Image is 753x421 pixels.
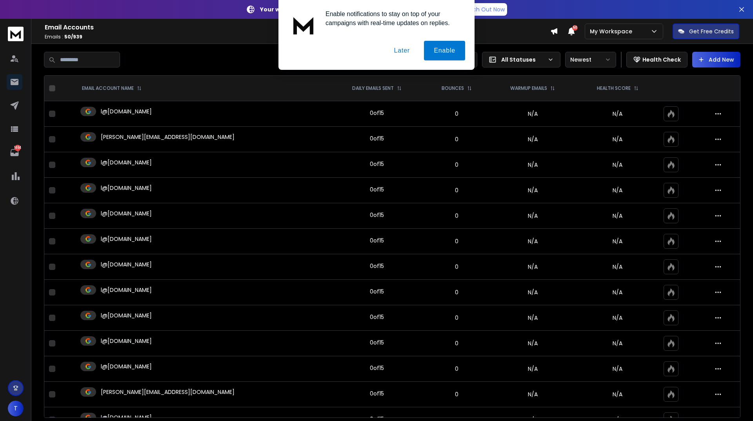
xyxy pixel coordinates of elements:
td: N/A [489,305,576,331]
p: N/A [581,186,654,194]
td: N/A [489,203,576,229]
td: N/A [489,229,576,254]
td: N/A [489,127,576,152]
button: T [8,401,24,416]
div: 0 of 15 [370,313,384,321]
div: 0 of 15 [370,135,384,142]
p: l@[DOMAIN_NAME] [101,261,152,268]
p: l@[DOMAIN_NAME] [101,108,152,115]
p: l@[DOMAIN_NAME] [101,235,152,243]
td: N/A [489,382,576,407]
p: l@[DOMAIN_NAME] [101,210,152,217]
p: 0 [429,186,484,194]
p: l@[DOMAIN_NAME] [101,159,152,166]
div: 0 of 15 [370,237,384,244]
td: N/A [489,280,576,305]
p: l@[DOMAIN_NAME] [101,337,152,345]
p: 0 [429,161,484,169]
p: BOUNCES [442,85,464,91]
p: 0 [429,365,484,373]
p: l@[DOMAIN_NAME] [101,363,152,370]
p: 0 [429,314,484,322]
p: N/A [581,288,654,296]
button: Enable [424,41,465,60]
p: [PERSON_NAME][EMAIL_ADDRESS][DOMAIN_NAME] [101,133,235,141]
p: 0 [429,339,484,347]
p: N/A [581,390,654,398]
td: N/A [489,331,576,356]
p: N/A [581,314,654,322]
p: 1464 [15,145,21,151]
td: N/A [489,101,576,127]
p: [PERSON_NAME][EMAIL_ADDRESS][DOMAIN_NAME] [101,388,235,396]
div: 0 of 15 [370,288,384,295]
p: 0 [429,212,484,220]
p: N/A [581,339,654,347]
p: HEALTH SCORE [597,85,631,91]
img: notification icon [288,9,319,41]
div: 0 of 15 [370,211,384,219]
td: N/A [489,152,576,178]
p: N/A [581,237,654,245]
p: l@[DOMAIN_NAME] [101,184,152,192]
td: N/A [489,254,576,280]
p: N/A [581,135,654,143]
p: 0 [429,263,484,271]
td: N/A [489,178,576,203]
p: N/A [581,161,654,169]
p: 0 [429,237,484,245]
div: 0 of 15 [370,109,384,117]
div: 0 of 15 [370,364,384,372]
div: EMAIL ACCOUNT NAME [82,85,142,91]
p: l@[DOMAIN_NAME] [101,312,152,319]
p: l@[DOMAIN_NAME] [101,286,152,294]
p: N/A [581,365,654,373]
div: 0 of 15 [370,262,384,270]
td: N/A [489,356,576,382]
div: 0 of 15 [370,390,384,397]
p: DAILY EMAILS SENT [352,85,394,91]
p: 0 [429,110,484,118]
div: 0 of 15 [370,186,384,193]
p: WARMUP EMAILS [510,85,547,91]
p: 0 [429,390,484,398]
p: N/A [581,110,654,118]
p: N/A [581,212,654,220]
div: 0 of 15 [370,160,384,168]
p: 0 [429,135,484,143]
div: 0 of 15 [370,339,384,346]
a: 1464 [7,145,22,160]
button: Later [384,41,419,60]
div: Enable notifications to stay on top of your campaigns with real-time updates on replies. [319,9,465,27]
p: 0 [429,288,484,296]
p: N/A [581,263,654,271]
